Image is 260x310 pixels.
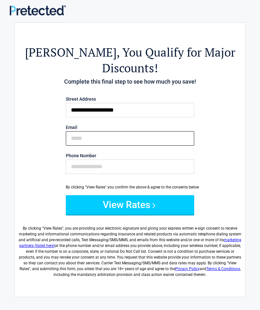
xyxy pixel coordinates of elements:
[66,195,194,214] button: View Rates
[66,184,194,190] div: By clicking "View Rates" you confirm the above & agree to the consents below
[18,44,242,76] h2: , You Qualify for Major Discounts!
[19,238,241,248] a: marketing partners (listed here)
[66,97,194,101] label: Street Address
[206,267,240,271] a: Terms & Conditions
[175,267,200,271] a: Privacy Policy
[18,220,242,278] label: By clicking " ", you are providing your electronic signature and giving your express written e-si...
[66,125,194,130] label: Email
[43,226,62,231] span: View Rates
[66,153,194,158] label: Phone Number
[25,44,117,60] span: [PERSON_NAME]
[10,5,66,15] img: Main Logo
[18,77,242,86] h4: Complete this final step to see how much you save!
